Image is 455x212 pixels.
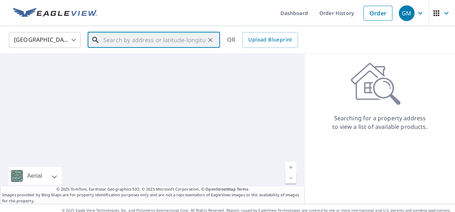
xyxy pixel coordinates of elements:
div: [GEOGRAPHIC_DATA] [9,30,80,50]
a: Order [363,6,392,21]
a: Current Level 5, Zoom In [285,162,296,173]
span: © 2025 TomTom, Earthstar Geographics SIO, © 2025 Microsoft Corporation, © [57,186,249,192]
a: OpenStreetMap [205,186,235,192]
input: Search by address or latitude-longitude [103,30,205,50]
button: Clear [205,35,215,45]
p: Searching for a property address to view a list of available products. [332,114,428,131]
img: EV Logo [13,8,97,19]
div: Aerial [25,167,44,185]
span: Upload Blueprint [248,35,292,44]
div: Aerial [9,167,62,185]
a: Terms [237,186,249,192]
a: Upload Blueprint [243,32,298,48]
a: Current Level 5, Zoom Out [285,173,296,183]
div: GM [399,5,415,21]
div: OR [227,32,298,48]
